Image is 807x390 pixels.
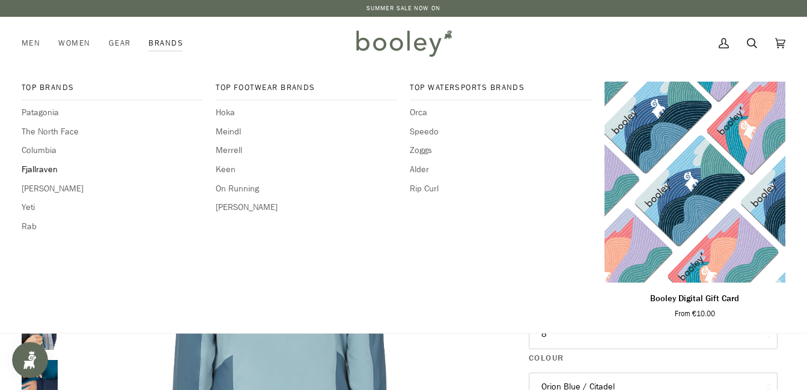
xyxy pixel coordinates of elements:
a: Rip Curl [410,182,591,196]
a: Meindl [216,125,397,139]
a: Yeti [22,201,203,214]
a: Speedo [410,125,591,139]
a: Booley Digital Gift Card [604,287,786,319]
a: [PERSON_NAME] [216,201,397,214]
a: Top Watersports Brands [410,82,591,100]
a: SUMMER SALE NOW ON [367,4,440,13]
a: Gear [100,17,140,70]
span: Top Watersports Brands [410,82,591,94]
div: Brands Top Brands Patagonia The North Face Columbia Fjallraven [PERSON_NAME] Yeti Rab Top Footwea... [139,17,192,70]
a: Brands [139,17,192,70]
a: Alder [410,163,591,176]
a: Fjallraven [22,163,203,176]
a: Rab [22,220,203,233]
a: Top Brands [22,82,203,100]
a: Top Footwear Brands [216,82,397,100]
iframe: Button to open loyalty program pop-up [12,342,48,378]
a: On Running [216,182,397,196]
a: Columbia [22,144,203,157]
a: Zoggs [410,144,591,157]
a: Merrell [216,144,397,157]
a: Booley Digital Gift Card [604,82,786,283]
img: Booley [351,26,456,61]
span: Top Footwear Brands [216,82,397,94]
span: From €10.00 [675,308,715,319]
span: Colour [529,352,564,364]
a: Orca [410,106,591,119]
p: Booley Digital Gift Card [650,292,739,305]
span: Gear [109,37,131,49]
span: Top Brands [22,82,203,94]
a: Patagonia [22,106,203,119]
a: Hoka [216,106,397,119]
a: Keen [216,163,397,176]
span: Women [58,37,90,49]
product-grid-item: Booley Digital Gift Card [604,82,786,319]
a: [PERSON_NAME] [22,182,203,196]
a: The North Face [22,125,203,139]
product-grid-item-variant: €10.00 [604,82,786,283]
a: Women [49,17,99,70]
button: 8 [529,320,778,349]
a: Men [22,17,49,70]
span: Men [22,37,40,49]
